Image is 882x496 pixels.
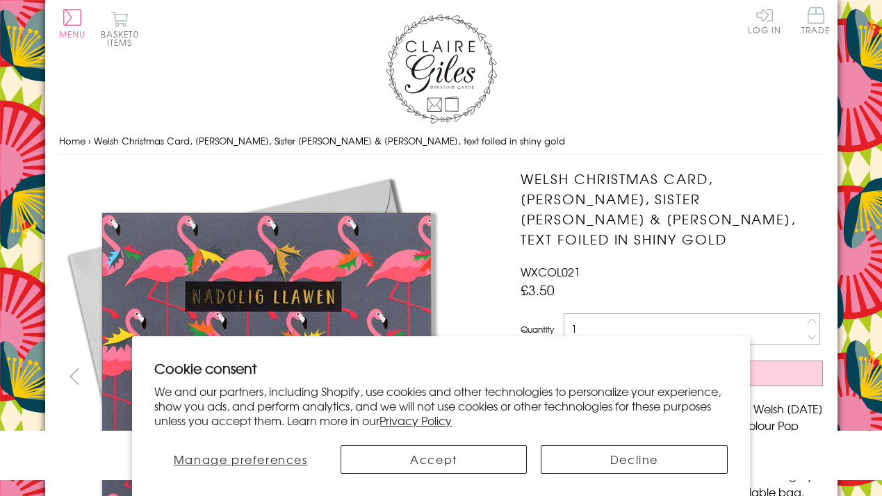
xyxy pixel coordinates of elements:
[59,28,86,40] span: Menu
[521,263,580,280] span: WXCOL021
[107,28,139,49] span: 0 items
[59,361,90,392] button: prev
[801,7,831,34] span: Trade
[59,134,85,147] a: Home
[379,412,452,429] a: Privacy Policy
[88,134,91,147] span: ›
[59,9,86,38] button: Menu
[801,7,831,37] a: Trade
[521,323,554,336] label: Quantity
[154,358,727,378] h2: Cookie consent
[521,280,555,299] span: £3.50
[386,14,497,124] img: Claire Giles Greetings Cards
[341,445,527,474] button: Accept
[94,134,565,147] span: Welsh Christmas Card, [PERSON_NAME], Sister [PERSON_NAME] & [PERSON_NAME], text foiled in shiny gold
[748,7,781,34] a: Log In
[59,127,824,156] nav: breadcrumbs
[541,445,727,474] button: Decline
[154,384,727,427] p: We and our partners, including Shopify, use cookies and other technologies to personalize your ex...
[154,445,327,474] button: Manage preferences
[521,169,823,249] h1: Welsh Christmas Card, [PERSON_NAME], Sister [PERSON_NAME] & [PERSON_NAME], text foiled in shiny gold
[174,451,308,468] span: Manage preferences
[101,11,139,47] button: Basket0 items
